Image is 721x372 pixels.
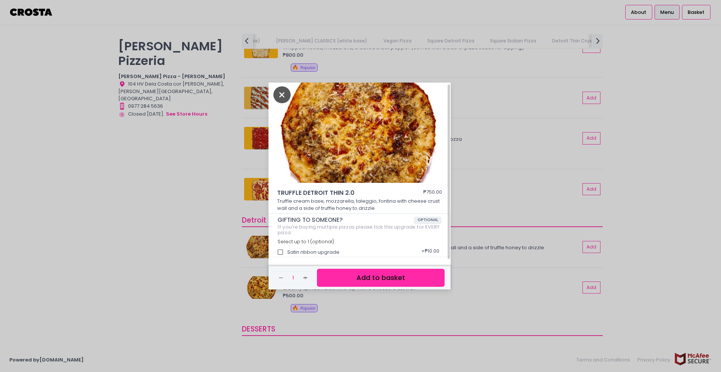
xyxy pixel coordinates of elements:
[277,188,401,197] span: TRUFFLE DETROIT THIN 2.0
[419,245,442,259] div: + ₱10.00
[414,217,442,224] span: OPTIONAL
[277,197,442,212] p: Truffle cream base, mozzarella, taleggio, fontina with cheese crust wall and a side of truffle ho...
[278,238,334,245] span: Select up to 1 (optional)
[268,81,451,183] img: TRUFFLE DETROIT THIN 2.0
[317,269,445,287] button: Add to basket
[278,217,414,223] span: GIFTING TO SOMEONE?
[423,188,442,197] div: ₱750.00
[278,224,442,236] div: If you're buying multiple pizzas please tick this upgrade for EVERY pizza
[273,90,291,98] button: Close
